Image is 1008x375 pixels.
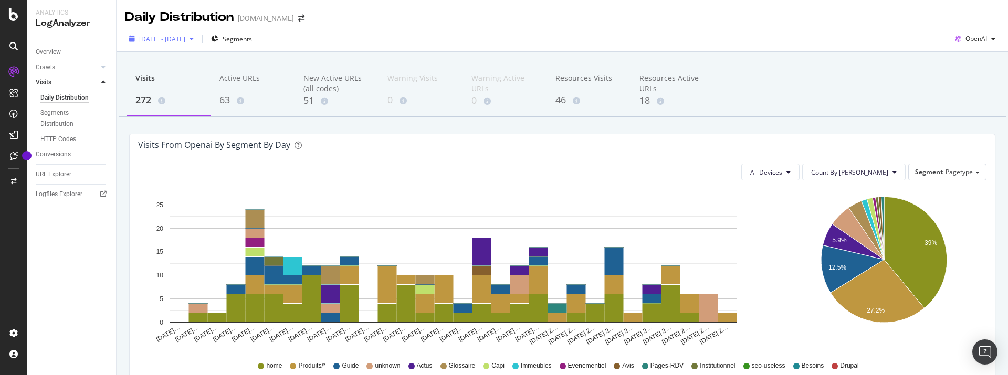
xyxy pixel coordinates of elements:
div: arrow-right-arrow-left [298,15,304,22]
span: Avis [622,361,634,370]
span: Produits/* [298,361,325,370]
text: 0 [160,319,163,326]
span: Glossaire [449,361,476,370]
span: home [266,361,282,370]
div: Open Intercom Messenger [972,339,997,365]
text: 15 [156,249,164,256]
a: URL Explorer [36,169,109,180]
div: LogAnalyzer [36,17,108,29]
div: 46 [555,93,623,107]
span: Guide [342,361,359,370]
button: All Devices [741,164,800,180]
span: Institutionnel [700,361,735,370]
div: Warning Active URLs [471,73,539,94]
a: Conversions [36,149,109,160]
div: New Active URLs (all codes) [303,73,371,94]
span: Actus [417,361,433,370]
div: Resources Visits [555,73,623,93]
div: Visits [36,77,51,88]
svg: A chart. [138,189,769,346]
span: Capi [491,361,505,370]
div: Analytics [36,8,108,17]
svg: A chart. [782,189,985,346]
a: Visits [36,77,98,88]
text: 39% [925,239,937,247]
span: OpenAI [965,34,987,43]
div: [DOMAIN_NAME] [238,13,294,24]
text: 25 [156,201,164,209]
div: HTTP Codes [40,134,76,145]
div: Segments Distribution [40,108,99,130]
a: Segments Distribution [40,108,109,130]
a: Overview [36,47,109,58]
button: [DATE] - [DATE] [125,30,198,47]
div: URL Explorer [36,169,71,180]
div: Resources Active URLs [639,73,707,94]
div: Tooltip anchor [22,151,31,160]
span: seo-useless [752,361,785,370]
div: Crawls [36,62,55,73]
span: Pagetype [946,167,973,176]
div: Visits [135,73,203,93]
div: Daily Distribution [125,8,234,26]
button: OpenAI [951,30,1000,47]
a: Logfiles Explorer [36,189,109,200]
div: Active URLs [219,73,287,93]
span: All Devices [750,168,782,177]
span: Immeubles [521,361,552,370]
span: Evenementiel [568,361,606,370]
text: 27.2% [867,307,885,314]
a: HTTP Codes [40,134,109,145]
a: Crawls [36,62,98,73]
div: Conversions [36,149,71,160]
span: Drupal [840,361,858,370]
span: Pages-RDV [650,361,684,370]
text: 20 [156,225,164,232]
div: 272 [135,93,203,107]
div: 0 [387,93,455,107]
span: Segments [223,35,252,44]
button: Count By [PERSON_NAME] [802,164,906,180]
text: 5.9% [832,237,847,244]
span: unknown [375,361,400,370]
span: Segment [915,167,943,176]
span: [DATE] - [DATE] [139,35,185,44]
div: Daily Distribution [40,92,89,103]
span: Besoins [802,361,824,370]
div: Overview [36,47,61,58]
span: Count By Day [811,168,888,177]
text: 12.5% [828,264,846,271]
text: 5 [160,295,163,303]
div: 51 [303,94,371,108]
div: Warning Visits [387,73,455,93]
div: 0 [471,94,539,108]
text: 10 [156,272,164,279]
div: Logfiles Explorer [36,189,82,200]
button: Segments [207,30,256,47]
div: 63 [219,93,287,107]
div: Visits from openai by Segment by Day [138,140,290,150]
a: Daily Distribution [40,92,109,103]
div: 18 [639,94,707,108]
